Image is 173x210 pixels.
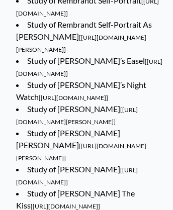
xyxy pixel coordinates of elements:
[16,20,152,53] a: Study of Rembrandt Self-Portrait As [PERSON_NAME][[URL][DOMAIN_NAME][PERSON_NAME]]
[16,128,146,162] a: Study of [PERSON_NAME] [PERSON_NAME][[URL][DOMAIN_NAME][PERSON_NAME]]
[16,104,138,126] a: Study of [PERSON_NAME][[URL][DOMAIN_NAME][PERSON_NAME]]
[16,142,146,162] span: [[URL][DOMAIN_NAME][PERSON_NAME]]
[16,56,162,77] a: Study of [PERSON_NAME]’s Easel[[URL][DOMAIN_NAME]]
[16,34,146,53] span: [[URL][DOMAIN_NAME][PERSON_NAME]]
[39,94,108,101] span: [[URL][DOMAIN_NAME]]
[16,164,138,186] a: Study of [PERSON_NAME][[URL][DOMAIN_NAME]]
[16,188,135,210] a: Study of [PERSON_NAME] The Kiss[[URL][DOMAIN_NAME]]
[16,80,146,101] a: Study of [PERSON_NAME]’s Night Watch[[URL][DOMAIN_NAME]]
[31,202,100,210] span: [[URL][DOMAIN_NAME]]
